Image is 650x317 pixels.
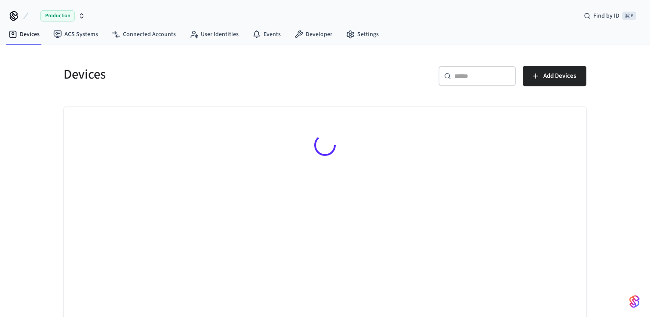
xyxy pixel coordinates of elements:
[2,27,46,42] a: Devices
[64,66,320,83] h5: Devices
[288,27,339,42] a: Developer
[245,27,288,42] a: Events
[183,27,245,42] a: User Identities
[622,12,636,20] span: ⌘ K
[46,27,105,42] a: ACS Systems
[523,66,586,86] button: Add Devices
[40,10,75,21] span: Production
[105,27,183,42] a: Connected Accounts
[339,27,386,42] a: Settings
[543,70,576,82] span: Add Devices
[629,295,640,308] img: SeamLogoGradient.69752ec5.svg
[593,12,619,20] span: Find by ID
[577,8,643,24] div: Find by ID⌘ K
